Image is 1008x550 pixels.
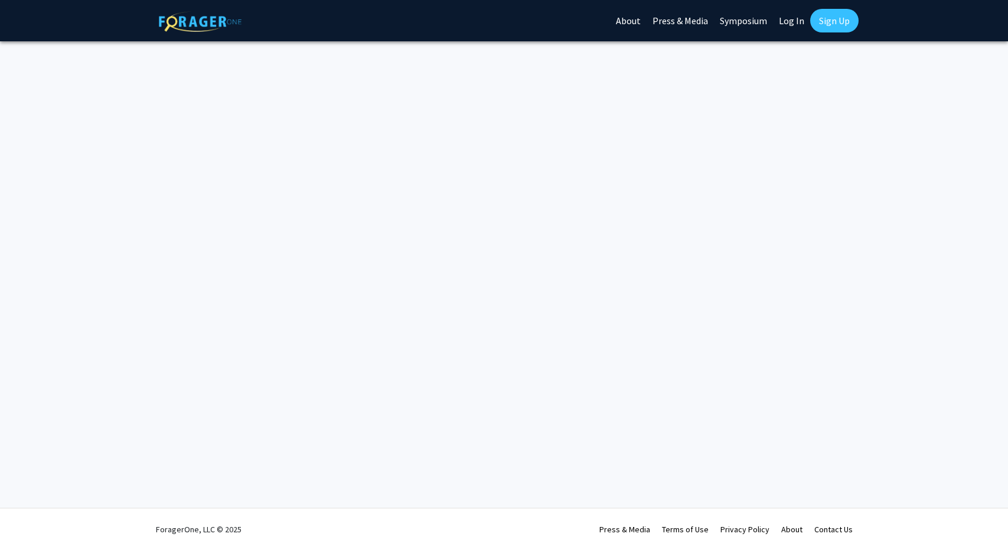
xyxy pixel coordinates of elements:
[814,524,853,535] a: Contact Us
[599,524,650,535] a: Press & Media
[662,524,709,535] a: Terms of Use
[720,524,769,535] a: Privacy Policy
[810,9,859,32] a: Sign Up
[159,11,242,32] img: ForagerOne Logo
[781,524,803,535] a: About
[156,509,242,550] div: ForagerOne, LLC © 2025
